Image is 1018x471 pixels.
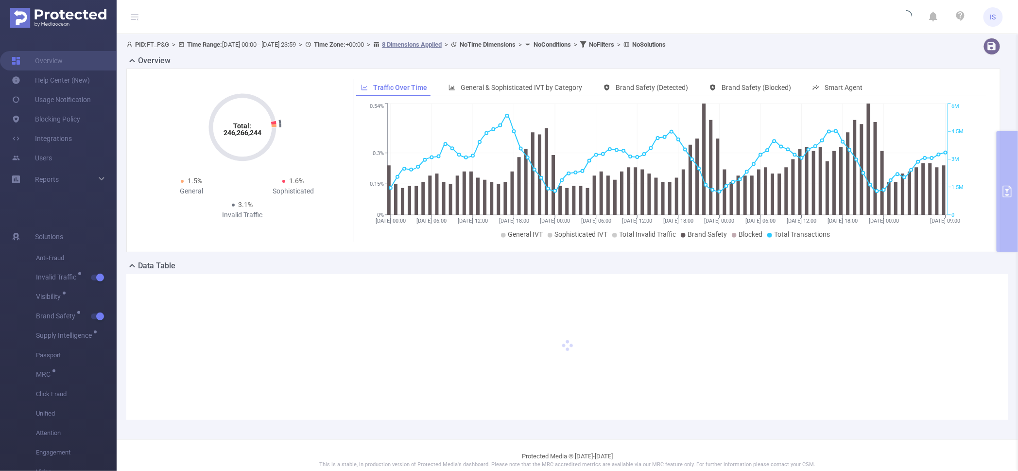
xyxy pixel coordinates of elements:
[36,248,117,268] span: Anti-Fraud
[296,41,305,48] span: >
[825,84,863,91] span: Smart Agent
[663,218,693,224] tspan: [DATE] 18:00
[382,41,442,48] u: 8 Dimensions Applied
[534,41,571,48] b: No Conditions
[138,55,171,67] h2: Overview
[516,41,525,48] span: >
[952,104,960,110] tspan: 6M
[619,230,676,238] span: Total Invalid Traffic
[191,210,293,220] div: Invalid Traffic
[36,313,79,319] span: Brand Safety
[36,293,64,300] span: Visibility
[10,8,106,28] img: Protected Media
[774,230,830,238] span: Total Transactions
[12,70,90,90] a: Help Center (New)
[376,218,406,224] tspan: [DATE] 00:00
[442,41,451,48] span: >
[746,218,776,224] tspan: [DATE] 06:00
[36,384,117,404] span: Click Fraud
[722,84,791,91] span: Brand Safety (Blocked)
[632,41,666,48] b: No Solutions
[705,218,735,224] tspan: [DATE] 00:00
[233,122,251,130] tspan: Total:
[901,10,913,24] i: icon: loading
[449,84,455,91] i: icon: bar-chart
[12,90,91,109] a: Usage Notification
[990,7,996,27] span: IS
[12,148,52,168] a: Users
[589,41,614,48] b: No Filters
[952,184,964,191] tspan: 1.5M
[141,461,994,469] p: This is a stable, in production version of Protected Media's dashboard. Please note that the MRC ...
[35,227,63,246] span: Solutions
[614,41,623,48] span: >
[36,443,117,462] span: Engagement
[458,218,488,224] tspan: [DATE] 12:00
[361,84,368,91] i: icon: line-chart
[787,218,817,224] tspan: [DATE] 12:00
[571,41,580,48] span: >
[370,181,384,188] tspan: 0.15%
[952,212,955,218] tspan: 0
[739,230,762,238] span: Blocked
[622,218,653,224] tspan: [DATE] 12:00
[126,41,135,48] i: icon: user
[140,186,242,196] div: General
[289,177,304,185] span: 1.6%
[36,371,54,378] span: MRC
[12,129,72,148] a: Integrations
[126,41,666,48] span: FT_P&G [DATE] 00:00 - [DATE] 23:59 +00:00
[370,104,384,110] tspan: 0.54%
[36,332,95,339] span: Supply Intelligence
[224,129,261,137] tspan: 246,266,244
[688,230,727,238] span: Brand Safety
[364,41,373,48] span: >
[499,218,529,224] tspan: [DATE] 18:00
[138,260,175,272] h2: Data Table
[239,201,253,209] span: 3.1%
[554,230,607,238] span: Sophisticated IVT
[508,230,543,238] span: General IVT
[36,346,117,365] span: Passport
[36,274,80,280] span: Invalid Traffic
[36,404,117,423] span: Unified
[242,186,345,196] div: Sophisticated
[188,177,202,185] span: 1.5%
[828,218,858,224] tspan: [DATE] 18:00
[135,41,147,48] b: PID:
[187,41,222,48] b: Time Range:
[869,218,899,224] tspan: [DATE] 00:00
[373,150,384,157] tspan: 0.3%
[952,157,960,163] tspan: 3M
[461,84,582,91] span: General & Sophisticated IVT by Category
[581,218,611,224] tspan: [DATE] 06:00
[169,41,178,48] span: >
[616,84,688,91] span: Brand Safety (Detected)
[36,423,117,443] span: Attention
[460,41,516,48] b: No Time Dimensions
[12,51,63,70] a: Overview
[377,212,384,218] tspan: 0%
[540,218,570,224] tspan: [DATE] 00:00
[931,218,961,224] tspan: [DATE] 09:00
[35,170,59,189] a: Reports
[35,175,59,183] span: Reports
[417,218,447,224] tspan: [DATE] 06:00
[373,84,427,91] span: Traffic Over Time
[314,41,345,48] b: Time Zone:
[12,109,80,129] a: Blocking Policy
[952,128,964,135] tspan: 4.5M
